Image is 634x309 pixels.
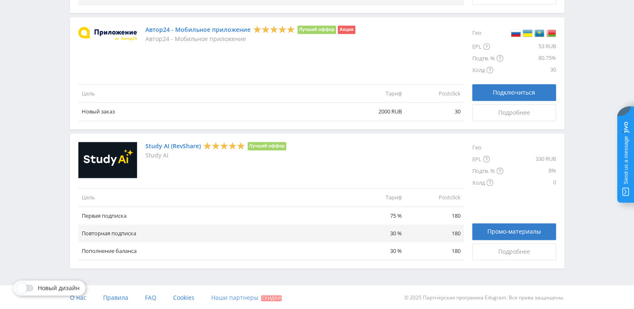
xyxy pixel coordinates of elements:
[78,206,347,224] td: Первая подписка
[38,285,80,291] span: Новый дизайн
[78,224,347,242] td: Повторная подписка
[472,64,503,76] div: Холд
[472,84,556,101] button: Подключиться
[347,85,405,103] td: Тариф
[70,294,86,301] span: О нас
[405,188,464,206] td: Postclick
[78,188,347,206] td: Цель
[347,206,405,224] td: 75 %
[145,294,156,301] span: FAQ
[203,141,245,150] div: 5 Stars
[78,142,137,178] img: Study AI (RevShare)
[78,242,347,260] td: Пополнение баланса
[498,248,530,255] span: Подробнее
[405,103,464,121] td: 30
[472,142,503,153] div: Гео
[405,224,464,242] td: 180
[472,223,556,240] a: Промо-материалы
[503,64,556,76] div: 30
[261,295,282,301] span: Скидки
[145,36,355,42] p: Автор24 - Мобильное приложение
[472,153,503,165] div: EPL
[211,294,259,301] span: Наши партнеры
[347,224,405,242] td: 30 %
[347,188,405,206] td: Тариф
[145,26,251,33] a: Автор24 - Мобильное приложение
[487,228,541,235] span: Промо-материалы
[405,206,464,224] td: 180
[503,165,556,177] div: 8%
[253,25,295,33] div: 5 Stars
[503,177,556,188] div: 0
[472,41,503,52] div: EPL
[503,153,556,165] div: 330 RUB
[498,109,530,116] span: Подробнее
[145,143,201,149] a: Study AI (RevShare)
[78,103,347,121] td: Новый заказ
[338,26,355,34] li: Акция
[298,26,336,34] li: Лучший оффер
[173,294,194,301] span: Cookies
[472,177,503,188] div: Холд
[493,89,535,96] span: Подключиться
[405,85,464,103] td: Postclick
[248,142,287,150] li: Лучший оффер
[503,52,556,64] div: 80.75%
[347,103,405,121] td: 2000 RUB
[472,26,503,41] div: Гео
[145,152,287,159] p: Study AI
[347,242,405,260] td: 30 %
[405,242,464,260] td: 180
[472,243,556,260] a: Подробнее
[503,41,556,52] div: 53 RUB
[78,27,137,41] img: Автор24 - Мобильное приложение
[103,294,128,301] span: Правила
[472,104,556,121] a: Подробнее
[472,52,503,64] div: Подтв. %
[78,85,347,103] td: Цель
[472,165,503,177] div: Подтв. %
